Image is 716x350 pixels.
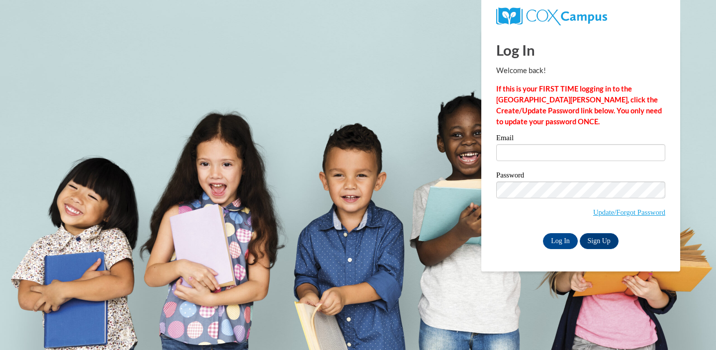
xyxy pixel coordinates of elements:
[496,172,665,181] label: Password
[496,85,662,126] strong: If this is your FIRST TIME logging in to the [GEOGRAPHIC_DATA][PERSON_NAME], click the Create/Upd...
[593,208,665,216] a: Update/Forgot Password
[496,11,607,20] a: COX Campus
[496,7,607,25] img: COX Campus
[496,134,665,144] label: Email
[580,233,619,249] a: Sign Up
[496,40,665,60] h1: Log In
[543,233,578,249] input: Log In
[496,65,665,76] p: Welcome back!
